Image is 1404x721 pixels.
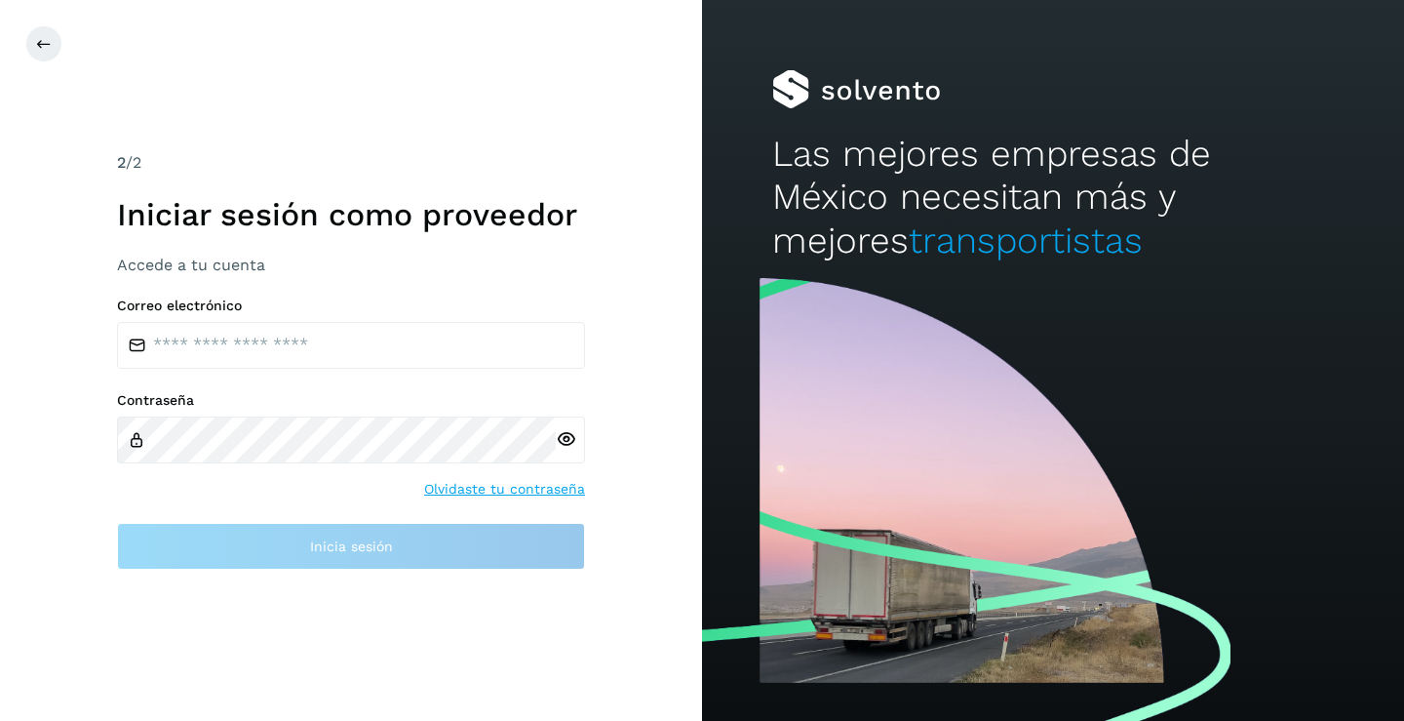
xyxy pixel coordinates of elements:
span: transportistas [909,220,1143,261]
span: 2 [117,153,126,172]
label: Contraseña [117,392,585,409]
div: /2 [117,151,585,175]
a: Olvidaste tu contraseña [424,479,585,500]
h3: Accede a tu cuenta [117,256,585,274]
span: Inicia sesión [310,540,393,553]
button: Inicia sesión [117,523,585,570]
h2: Las mejores empresas de México necesitan más y mejores [772,133,1334,262]
label: Correo electrónico [117,298,585,314]
h1: Iniciar sesión como proveedor [117,196,585,233]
